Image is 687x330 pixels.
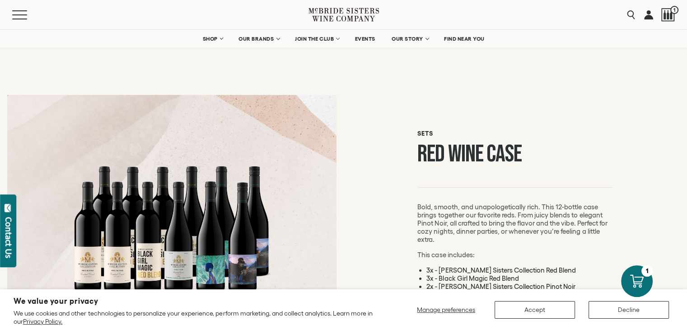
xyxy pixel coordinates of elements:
li: 3x - Black Girl Magic Red Blend [426,274,613,283]
span: FIND NEAR YOU [444,36,485,42]
button: Manage preferences [411,301,481,319]
p: Bold, smooth, and unapologetically rich. This 12-bottle case brings together our favorite reds. F... [417,203,613,244]
span: OUR STORY [392,36,423,42]
a: Privacy Policy. [23,318,62,325]
a: OUR STORY [386,30,434,48]
h6: Sets [417,130,613,137]
button: Mobile Menu Trigger [12,10,45,19]
span: SHOP [202,36,218,42]
p: We use cookies and other technologies to personalize your experience, perform marketing, and coll... [14,309,379,325]
h1: Red Wine Case [417,142,613,165]
span: EVENTS [355,36,375,42]
button: Decline [589,301,669,319]
li: 2x - [PERSON_NAME] Sisters Collection Pinot Noir [426,283,613,291]
div: Contact Us [4,217,13,258]
div: 1 [641,265,653,277]
a: OUR BRANDS [233,30,285,48]
span: 1 [670,6,678,14]
a: EVENTS [349,30,381,48]
p: This case includes: [417,251,613,259]
h2: We value your privacy [14,297,379,305]
span: OUR BRANDS [238,36,274,42]
span: Manage preferences [417,306,475,313]
a: FIND NEAR YOU [438,30,491,48]
button: Accept [495,301,575,319]
span: JOIN THE CLUB [295,36,334,42]
li: 3x - [PERSON_NAME] Sisters Collection Red Blend [426,266,613,274]
a: JOIN THE CLUB [289,30,345,48]
a: SHOP [196,30,228,48]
